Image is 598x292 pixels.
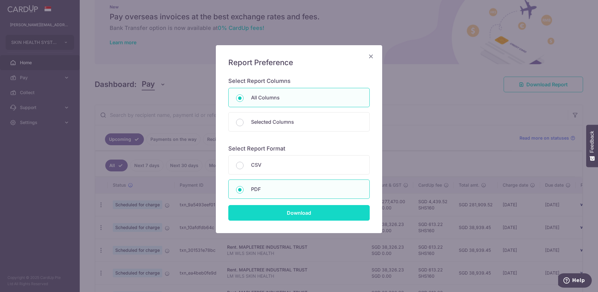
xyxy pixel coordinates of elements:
[251,185,362,193] p: PDF
[586,125,598,167] button: Feedback - Show survey
[589,131,595,153] span: Feedback
[558,273,592,289] iframe: Opens a widget where you can find more information
[228,78,370,85] h6: Select Report Columns
[251,94,362,101] p: All Columns
[228,145,370,152] h6: Select Report Format
[251,118,362,126] p: Selected Columns
[367,53,375,60] button: Close
[251,161,362,169] p: CSV
[228,58,370,68] h5: Report Preference
[228,205,370,221] input: Download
